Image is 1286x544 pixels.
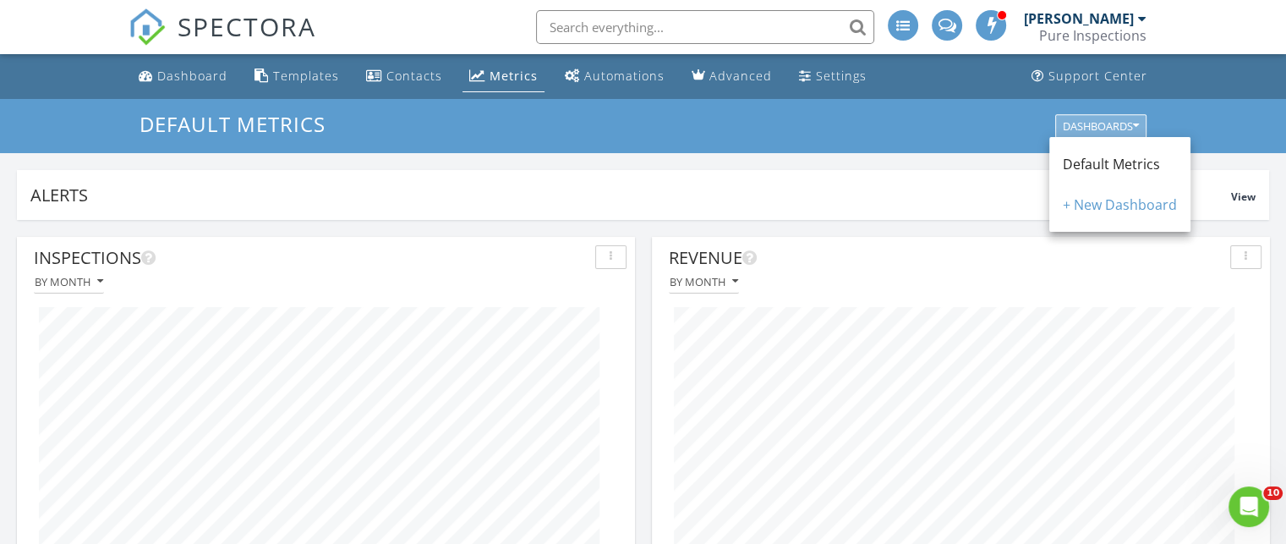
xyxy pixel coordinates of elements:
[129,23,316,58] a: SPECTORA
[34,271,104,294] button: By month
[490,68,538,84] div: Metrics
[462,61,544,92] a: Metrics
[273,68,339,84] div: Templates
[1024,10,1134,27] div: [PERSON_NAME]
[178,8,316,44] span: SPECTORA
[1063,155,1160,173] span: Default Metrics
[670,276,738,288] div: By month
[129,8,166,46] img: The Best Home Inspection Software - Spectora
[30,184,1231,206] div: Alerts
[558,61,671,92] a: Automations (Basic)
[669,245,1223,271] div: Revenue
[140,110,326,138] span: Default Metrics
[1063,195,1177,215] div: + New Dashboard
[685,61,779,92] a: Advanced
[359,61,449,92] a: Contacts
[386,68,442,84] div: Contacts
[536,10,874,44] input: Search everything...
[34,245,588,271] div: Inspections
[248,61,346,92] a: Templates
[1048,68,1147,84] div: Support Center
[584,68,665,84] div: Automations
[1039,27,1146,44] div: Pure Inspections
[1055,114,1146,138] button: Dashboards
[816,68,867,84] div: Settings
[132,61,234,92] a: Dashboard
[1263,486,1283,500] span: 10
[792,61,873,92] a: Settings
[157,68,227,84] div: Dashboard
[35,276,103,288] div: By month
[1063,120,1139,132] div: Dashboards
[669,271,739,294] button: By month
[1229,486,1269,527] iframe: Intercom live chat
[709,68,772,84] div: Advanced
[1025,61,1154,92] a: Support Center
[1231,190,1256,204] span: View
